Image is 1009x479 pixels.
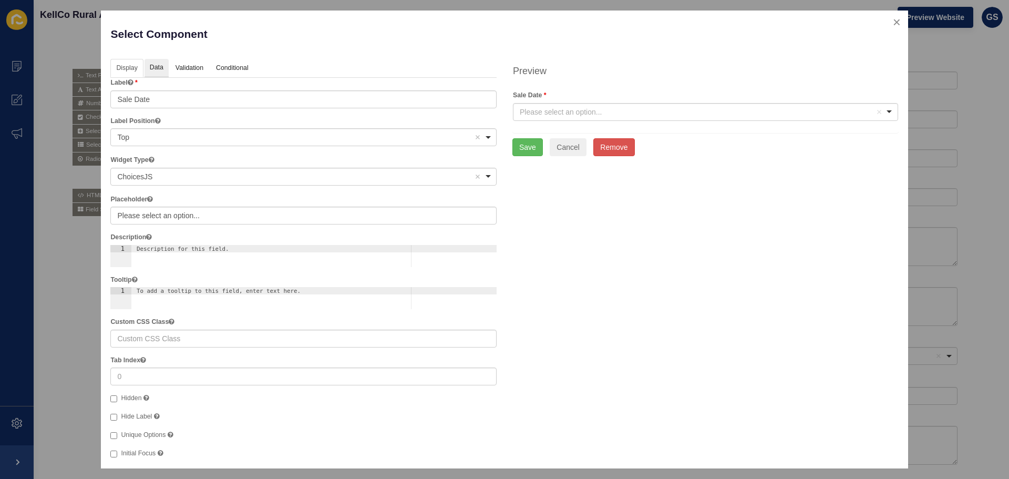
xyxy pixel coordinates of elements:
[110,451,117,457] input: Initial Focus
[110,317,174,327] label: Custom CSS Class
[513,90,547,100] label: Sale Date
[117,172,152,181] span: ChoicesJS
[110,116,160,126] label: Label Position
[145,59,169,78] a: Data
[110,59,143,78] a: Display
[110,414,117,421] input: Hide Label
[121,413,152,420] span: Hide Label
[874,107,884,117] button: Remove item: 'Please select an option...'
[121,468,146,475] span: Disabled
[593,138,634,156] button: Remove
[137,246,456,252] div: Description for this field.
[512,138,543,156] button: Save
[110,90,497,108] input: Field Label
[170,59,209,78] a: Validation
[110,432,117,439] input: Unique Options
[513,65,898,78] h4: Preview
[110,275,137,284] label: Tooltip
[110,207,497,225] input: Placeholder
[472,171,483,182] button: Remove item: 'choicesjs'
[110,368,497,385] input: 0
[121,450,156,457] span: Initial Focus
[110,245,131,252] div: 1
[110,195,153,204] label: Placeholder
[210,59,254,78] a: Conditional
[117,133,129,141] span: Top
[520,107,875,117] div: Please select an option...
[110,78,137,87] label: Label
[137,288,456,294] div: To add a tooltip to this field, enter text here.
[886,11,908,33] button: close
[110,232,152,242] label: Description
[110,287,131,294] div: 1
[110,395,117,402] input: Hidden
[110,155,154,165] label: Widget Type
[110,330,497,348] input: Custom CSS Class
[110,355,146,365] label: Tab Index
[121,394,141,402] span: Hidden
[550,138,586,156] button: Cancel
[121,431,166,439] span: Unique Options
[110,20,497,48] p: Select Component
[472,132,483,142] button: Remove item: 'top'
